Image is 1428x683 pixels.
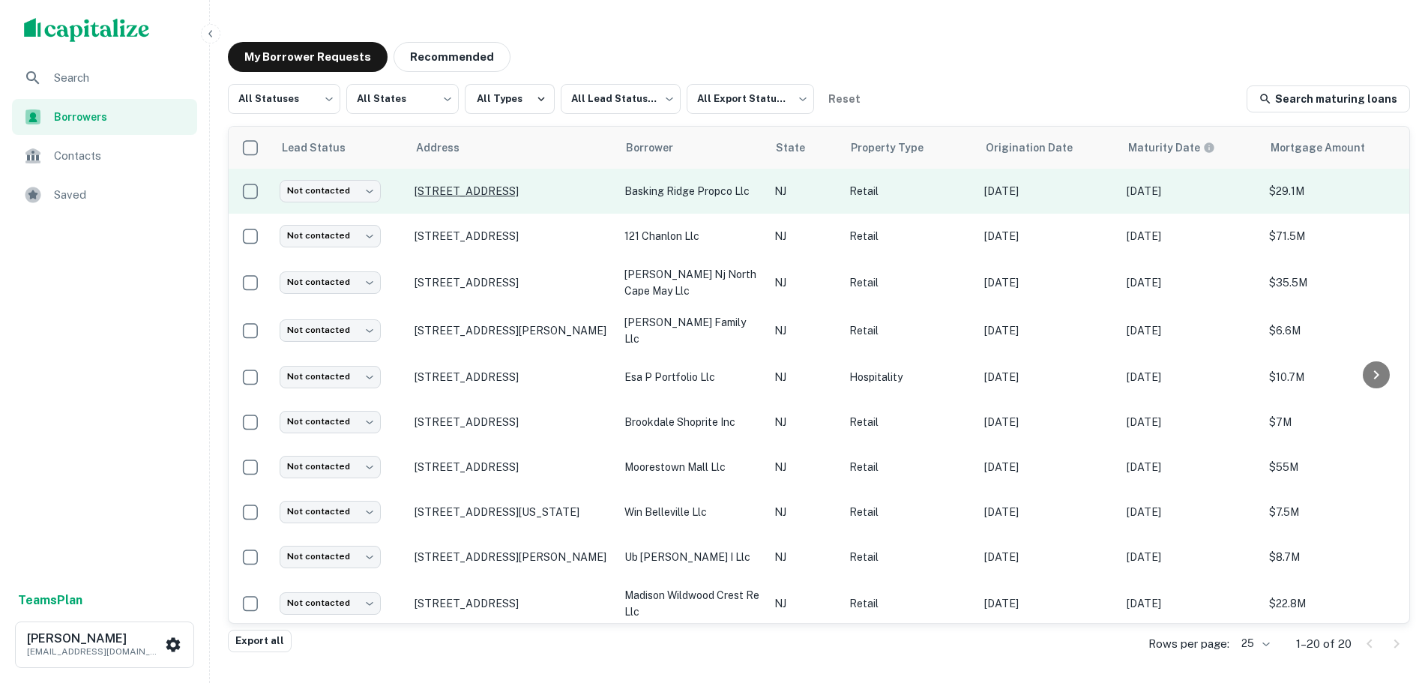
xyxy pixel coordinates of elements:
[774,274,834,291] p: NJ
[774,414,834,430] p: NJ
[1127,322,1254,339] p: [DATE]
[624,587,759,620] p: madison wildwood crest re llc
[984,274,1112,291] p: [DATE]
[280,411,381,433] div: Not contacted
[767,127,842,169] th: State
[561,79,681,118] div: All Lead Statuses
[24,18,150,42] img: capitalize-logo.png
[984,504,1112,520] p: [DATE]
[1128,139,1235,156] span: Maturity dates displayed may be estimated. Please contact the lender for the most accurate maturi...
[986,139,1092,157] span: Origination Date
[774,595,834,612] p: NJ
[687,79,814,118] div: All Export Statuses
[849,322,969,339] p: Retail
[1269,369,1404,385] p: $10.7M
[415,370,609,384] p: [STREET_ADDRESS]
[54,186,188,204] span: Saved
[27,645,162,658] p: [EMAIL_ADDRESS][DOMAIN_NAME]
[1127,369,1254,385] p: [DATE]
[280,180,381,202] div: Not contacted
[849,459,969,475] p: Retail
[626,139,693,157] span: Borrower
[415,460,609,474] p: [STREET_ADDRESS]
[1235,633,1272,655] div: 25
[984,549,1112,565] p: [DATE]
[12,138,197,174] a: Contacts
[1148,635,1229,653] p: Rows per page:
[1269,322,1404,339] p: $6.6M
[1269,274,1404,291] p: $35.5M
[984,228,1112,244] p: [DATE]
[1262,127,1412,169] th: Mortgage Amount
[624,314,759,347] p: [PERSON_NAME] family llc
[1127,183,1254,199] p: [DATE]
[774,322,834,339] p: NJ
[281,139,365,157] span: Lead Status
[415,415,609,429] p: [STREET_ADDRESS]
[984,322,1112,339] p: [DATE]
[1247,85,1410,112] a: Search maturing loans
[624,549,759,565] p: ub [PERSON_NAME] i llc
[1127,504,1254,520] p: [DATE]
[54,147,188,165] span: Contacts
[984,369,1112,385] p: [DATE]
[415,229,609,243] p: [STREET_ADDRESS]
[415,505,609,519] p: [STREET_ADDRESS][US_STATE]
[416,139,479,157] span: Address
[12,60,197,96] a: Search
[54,109,188,125] span: Borrowers
[1269,595,1404,612] p: $22.8M
[1353,563,1428,635] div: Chat Widget
[1119,127,1262,169] th: Maturity dates displayed may be estimated. Please contact the lender for the most accurate maturi...
[1127,228,1254,244] p: [DATE]
[984,595,1112,612] p: [DATE]
[849,274,969,291] p: Retail
[849,183,969,199] p: Retail
[12,177,197,213] a: Saved
[1128,139,1215,156] div: Maturity dates displayed may be estimated. Please contact the lender for the most accurate maturi...
[54,69,188,87] span: Search
[280,319,381,341] div: Not contacted
[280,225,381,247] div: Not contacted
[280,271,381,293] div: Not contacted
[15,622,194,668] button: [PERSON_NAME][EMAIL_ADDRESS][DOMAIN_NAME]
[1128,139,1200,156] h6: Maturity Date
[851,139,943,157] span: Property Type
[415,324,609,337] p: [STREET_ADDRESS][PERSON_NAME]
[1269,228,1404,244] p: $71.5M
[849,595,969,612] p: Retail
[624,266,759,299] p: [PERSON_NAME] nj north cape may llc
[415,597,609,610] p: [STREET_ADDRESS]
[1296,635,1352,653] p: 1–20 of 20
[624,369,759,385] p: esa p portfolio llc
[280,366,381,388] div: Not contacted
[228,42,388,72] button: My Borrower Requests
[984,414,1112,430] p: [DATE]
[12,99,197,135] a: Borrowers
[1127,549,1254,565] p: [DATE]
[624,459,759,475] p: moorestown mall llc
[984,459,1112,475] p: [DATE]
[1269,183,1404,199] p: $29.1M
[774,459,834,475] p: NJ
[842,127,977,169] th: Property Type
[18,592,82,610] a: TeamsPlan
[1269,549,1404,565] p: $8.7M
[1269,414,1404,430] p: $7M
[984,183,1112,199] p: [DATE]
[280,456,381,478] div: Not contacted
[624,414,759,430] p: brookdale shoprite inc
[1127,459,1254,475] p: [DATE]
[228,630,292,652] button: Export all
[27,633,162,645] h6: [PERSON_NAME]
[228,79,340,118] div: All Statuses
[849,414,969,430] p: Retail
[407,127,617,169] th: Address
[849,504,969,520] p: Retail
[774,369,834,385] p: NJ
[18,593,82,607] strong: Teams Plan
[820,84,868,114] button: Reset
